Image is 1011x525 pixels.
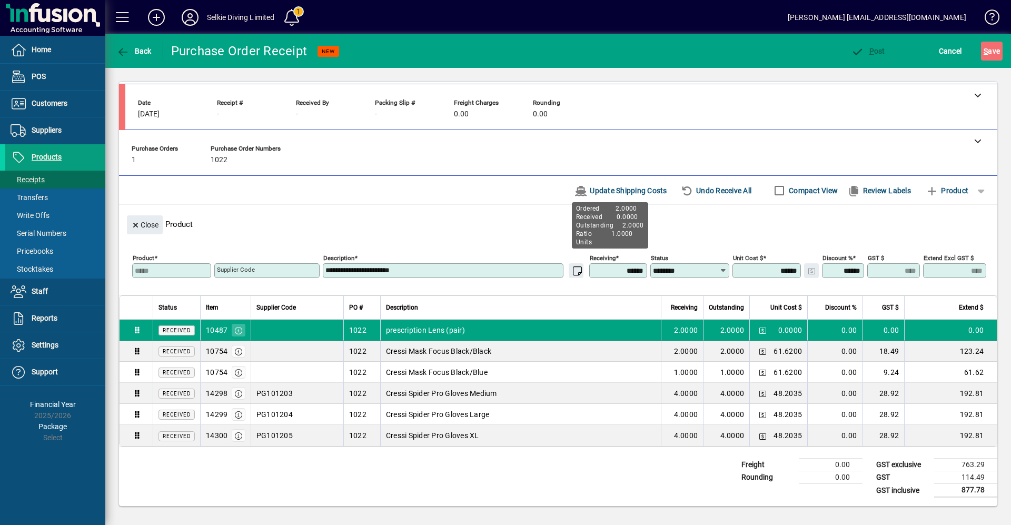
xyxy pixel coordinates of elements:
span: Home [32,45,51,54]
span: PO # [349,302,363,313]
td: 2.0000 [703,341,749,362]
td: 1022 [343,362,380,383]
span: Staff [32,287,48,295]
td: PG101203 [251,383,343,404]
span: Received [163,433,191,439]
span: Received [163,391,191,397]
span: - [217,110,219,118]
span: Serial Numbers [11,229,66,237]
td: Cressi Spider Pro Gloves Large [380,404,661,425]
span: Discount % [825,302,857,313]
span: Supplier Code [256,302,296,313]
span: Receipts [11,175,45,184]
td: 192.81 [904,383,997,404]
span: Received [163,349,191,354]
td: 0.00 [799,459,863,471]
span: GST $ [882,302,899,313]
span: Products [32,153,62,161]
button: Review Labels [843,181,915,200]
span: Support [32,368,58,376]
div: [PERSON_NAME] [EMAIL_ADDRESS][DOMAIN_NAME] [788,9,966,26]
td: PG101204 [251,404,343,425]
a: Transfers [5,189,105,206]
span: Undo Receive All [681,182,752,199]
td: 0.00 [807,341,862,362]
span: 48.2035 [774,430,802,441]
span: 2.0000 [674,346,698,356]
a: Home [5,37,105,63]
span: Cancel [939,43,962,60]
span: Received [163,328,191,333]
td: 192.81 [904,425,997,446]
a: Support [5,359,105,385]
span: Item [206,302,219,313]
span: Unit Cost $ [770,302,802,313]
td: GST exclusive [871,459,934,471]
div: Product [119,205,997,237]
span: Reports [32,314,57,322]
td: 0.00 [799,471,863,484]
td: 18.49 [862,341,904,362]
span: Customers [32,99,67,107]
span: Close [131,216,158,234]
mat-label: Discount % [822,254,853,262]
span: Back [116,47,152,55]
button: Save [981,42,1003,61]
span: 2.0000 [674,325,698,335]
td: 877.78 [934,484,997,497]
span: S [984,47,988,55]
a: Reports [5,305,105,332]
button: Update Shipping Costs [570,181,671,200]
span: 0.00 [454,110,469,118]
label: Compact View [787,185,838,196]
span: 1.0000 [674,367,698,378]
app-page-header-button: Close [124,220,165,229]
span: Stocktakes [11,265,53,273]
div: Purchase Order Receipt [171,43,308,60]
span: Package [38,422,67,431]
td: 0.00 [904,320,997,341]
app-page-header-button: Back [105,42,163,61]
span: 0.0000 [778,325,802,335]
span: Description [386,302,418,313]
mat-label: Description [323,254,354,262]
button: Change Price Levels [755,428,770,443]
span: Review Labels [847,182,911,199]
td: 1022 [343,425,380,446]
td: 28.92 [862,404,904,425]
button: Change Price Levels [755,407,770,422]
span: Received [163,412,191,418]
td: Cressi Mask Focus Black/Black [380,341,661,362]
mat-label: Supplier Code [217,266,255,273]
div: 10754 [206,367,227,378]
span: 0.00 [533,110,548,118]
button: Close [127,215,163,234]
span: Transfers [11,193,48,202]
div: Selkie Diving Limited [207,9,275,26]
div: 14298 [206,388,227,399]
td: 4.0000 [703,404,749,425]
td: 61.62 [904,362,997,383]
td: 114.49 [934,471,997,484]
a: Knowledge Base [977,2,998,36]
button: Cancel [936,42,965,61]
mat-label: Receiving [590,254,616,262]
span: 4.0000 [674,409,698,420]
span: ost [851,47,885,55]
span: 4.0000 [674,388,698,399]
td: Rounding [736,471,799,484]
a: Write Offs [5,206,105,224]
button: Product [920,181,974,200]
button: Change Price Levels [755,386,770,401]
span: 48.2035 [774,409,802,420]
span: Pricebooks [11,247,53,255]
button: Undo Receive All [677,181,756,200]
div: 14299 [206,409,227,420]
a: Stocktakes [5,260,105,278]
mat-label: Extend excl GST $ [924,254,974,262]
td: Cressi Spider Pro Gloves Medium [380,383,661,404]
span: - [375,110,377,118]
td: 28.92 [862,425,904,446]
a: Staff [5,279,105,305]
button: Change Price Levels [755,323,770,338]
